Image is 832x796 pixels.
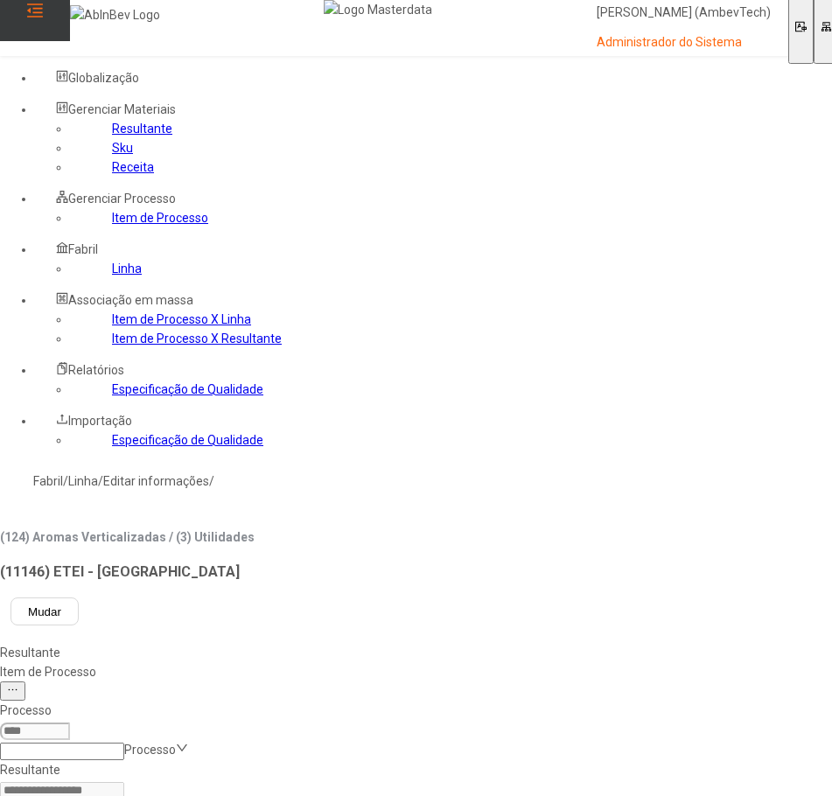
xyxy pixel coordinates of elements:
[112,433,263,447] a: Especificação de Qualidade
[68,363,124,377] span: Relatórios
[112,211,208,225] a: Item de Processo
[597,34,771,52] p: Administrador do Sistema
[112,332,282,346] a: Item de Processo X Resultante
[112,160,154,174] a: Receita
[124,743,176,757] nz-select-placeholder: Processo
[112,122,172,136] a: Resultante
[63,474,68,488] nz-breadcrumb-separator: /
[68,474,98,488] a: Linha
[112,312,251,326] a: Item de Processo X Linha
[28,605,61,618] span: Mudar
[68,242,98,256] span: Fabril
[597,4,771,22] p: [PERSON_NAME] (AmbevTech)
[112,141,133,155] a: Sku
[70,5,160,24] img: AbInBev Logo
[68,414,132,428] span: Importação
[98,474,103,488] nz-breadcrumb-separator: /
[68,102,176,116] span: Gerenciar Materiais
[10,597,79,625] button: Mudar
[209,474,214,488] nz-breadcrumb-separator: /
[112,262,142,276] a: Linha
[112,382,263,396] a: Especificação de Qualidade
[68,293,193,307] span: Associação em massa
[33,474,63,488] a: Fabril
[103,474,209,488] a: Editar informações
[68,192,176,206] span: Gerenciar Processo
[68,71,139,85] span: Globalização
